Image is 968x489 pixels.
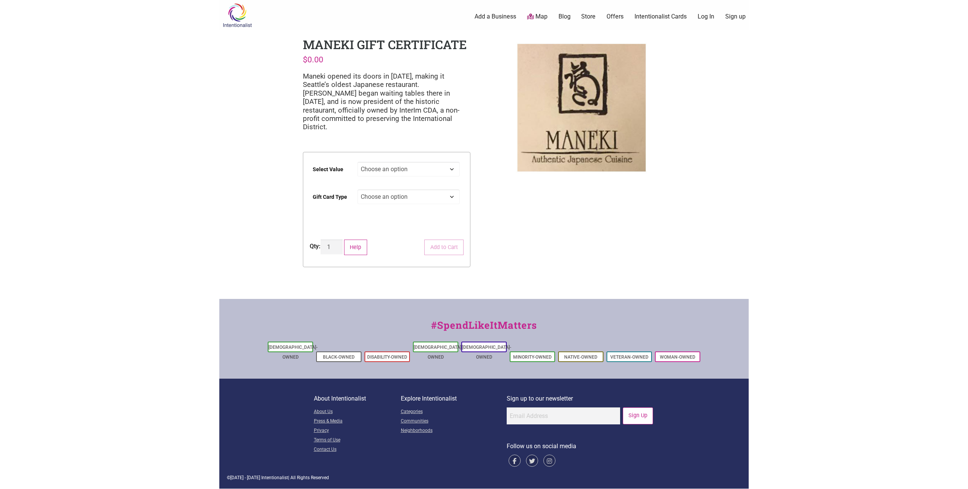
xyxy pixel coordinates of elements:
[303,55,323,64] bdi: 0.00
[581,12,596,21] a: Store
[323,354,355,360] a: Black-Owned
[660,354,695,360] a: Woman-Owned
[607,12,624,21] a: Offers
[401,407,507,417] a: Categories
[498,36,665,179] img: Maneki Gift Certificate
[314,426,401,436] a: Privacy
[310,242,321,251] div: Qty:
[475,12,516,21] a: Add a Business
[268,345,318,360] a: [DEMOGRAPHIC_DATA]-Owned
[314,394,401,404] p: About Intentionalist
[564,354,597,360] a: Native-Owned
[313,161,343,178] label: Select Value
[401,426,507,436] a: Neighborhoods
[462,345,511,360] a: [DEMOGRAPHIC_DATA]-Owned
[230,475,260,480] span: [DATE] - [DATE]
[507,394,655,404] p: Sign up to our newsletter
[314,407,401,417] a: About Us
[634,12,687,21] a: Intentionalist Cards
[513,354,552,360] a: Minority-Owned
[303,55,307,64] span: $
[314,417,401,426] a: Press & Media
[261,475,288,480] span: Intentionalist
[725,12,746,21] a: Sign up
[527,12,548,21] a: Map
[507,407,620,424] input: Email Address
[313,189,347,206] label: Gift Card Type
[623,407,653,424] input: Sign Up
[367,354,407,360] a: Disability-Owned
[321,240,343,254] input: Product quantity
[219,3,255,28] img: Intentionalist
[227,474,741,481] div: © | All Rights Reserved
[401,417,507,426] a: Communities
[303,36,467,53] h1: Maneki Gift Certificate
[314,445,401,455] a: Contact Us
[401,394,507,404] p: Explore Intentionalist
[314,436,401,445] a: Terms of Use
[303,72,470,132] p: Maneki opened its doors in [DATE], making it Seattle’s oldest Japanese restaurant. [PERSON_NAME] ...
[414,345,463,360] a: [DEMOGRAPHIC_DATA]-Owned
[610,354,648,360] a: Veteran-Owned
[558,12,571,21] a: Blog
[344,240,367,255] button: Help
[698,12,714,21] a: Log In
[424,240,464,255] button: Add to Cart
[219,318,749,340] div: #SpendLikeItMatters
[507,441,655,451] p: Follow us on social media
